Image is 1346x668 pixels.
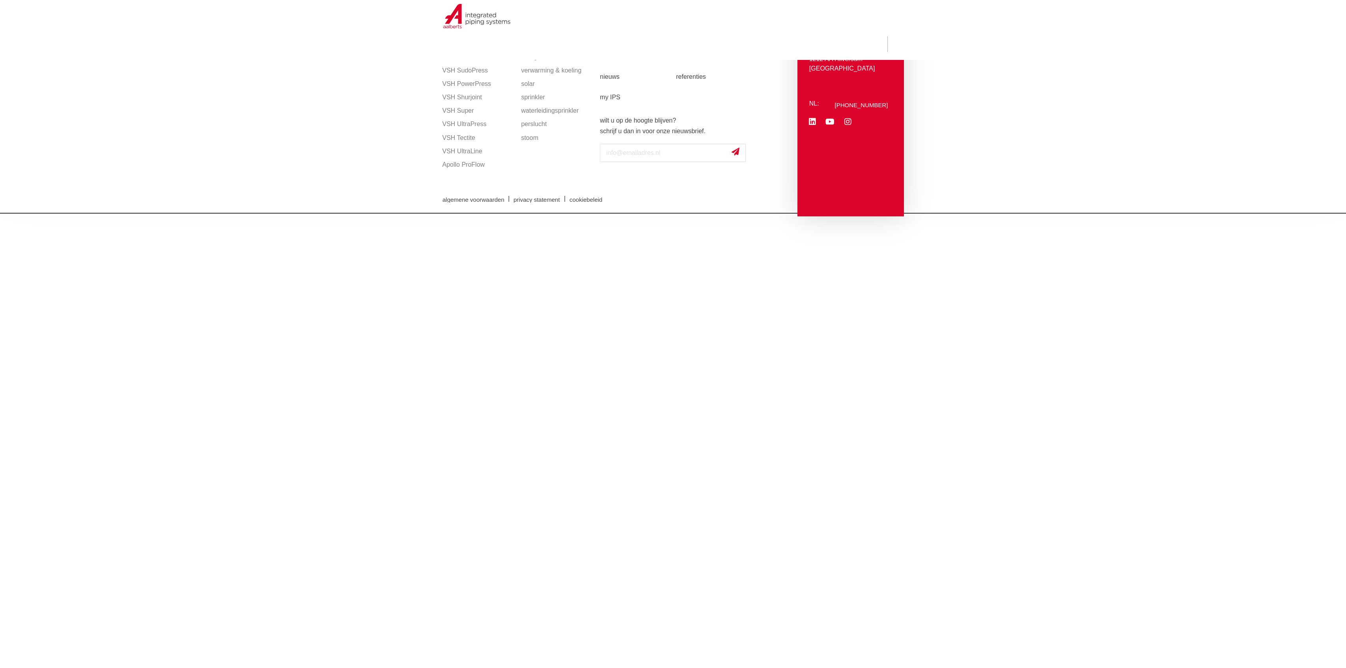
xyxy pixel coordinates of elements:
[732,147,739,156] img: send.svg
[769,28,791,60] a: services
[595,28,621,60] a: producten
[809,99,822,108] p: NL:
[442,64,513,77] a: VSH SudoPress
[637,28,658,60] a: markten
[835,102,888,108] a: [PHONE_NUMBER]
[674,28,709,60] a: toepassingen
[442,77,513,91] a: VSH PowerPress
[863,17,883,23] span: sluiten
[600,144,746,162] input: info@emailadres.nl
[442,117,513,131] a: VSH UltraPress
[442,104,513,117] a: VSH Super
[600,26,793,108] nav: Menu
[521,64,592,77] a: verwarming & koeling
[863,17,895,24] a: sluiten
[521,91,592,104] a: sprinkler
[796,17,826,23] span: meer info
[595,28,829,60] nav: Menu
[600,87,676,108] a: my IPS
[725,28,753,60] a: downloads
[442,197,504,203] span: algemene voorwaarden
[513,197,560,203] span: privacy statement
[508,197,566,203] a: privacy statement
[664,15,770,24] span: NIEUW: myIPS is beschikbaar
[442,145,513,158] a: VSH UltraLine
[600,128,706,134] strong: schrijf u dan in voor onze nieuwsbrief.
[796,17,838,24] a: meer info
[600,67,676,87] a: nieuws
[569,197,602,203] span: cookiebeleid
[600,168,720,199] iframe: reCAPTCHA
[564,197,608,203] a: cookiebeleid
[442,91,513,104] a: VSH Shurjoint
[521,131,592,145] a: stoom
[521,117,592,131] a: perslucht
[442,131,513,145] a: VSH Tectite
[676,67,752,87] a: referenties
[521,77,592,91] a: solar
[806,28,829,60] a: over ons
[600,117,676,124] strong: wilt u op de hoogte blijven?
[437,197,510,203] a: algemene voorwaarden
[868,28,876,60] div: my IPS
[521,104,592,117] a: waterleidingsprinkler
[442,158,513,171] a: Apollo ProFlow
